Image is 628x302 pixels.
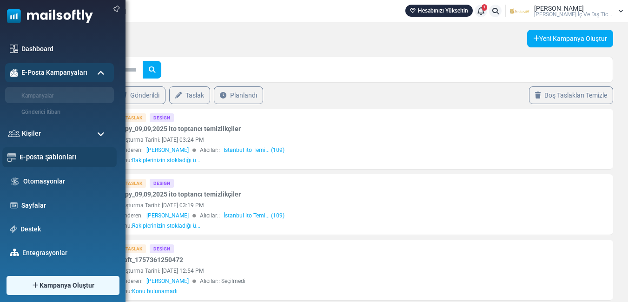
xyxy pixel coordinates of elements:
img: email-templates-icon.svg [7,153,16,162]
span: [PERSON_NAME] [146,277,189,285]
a: [DOMAIN_NAME] [165,180,235,197]
div: Design [150,244,174,253]
strong: KRT Standart Roll Çöp Torbaları [61,258,227,295]
img: workflow.svg [10,176,20,187]
a: Otomasyonlar [23,177,109,186]
span: Tedarikte Öngörülebilirlik Ve Bütçede Disiplin İstiyor Musunuz ? [165,42,264,132]
div: Oluşturma Tarihi: [DATE] 03:24 PM [117,136,531,144]
div: Oluşturma Tarihi: [DATE] 03:19 PM [117,201,531,210]
a: Entegrasyonlar [22,248,109,258]
strong: KRT Standart Roll Çöp Torbaları [165,144,235,160]
a: İstanbul ito Temi... (109) [224,146,284,154]
div: Gönderen: Alıcılar:: [117,146,531,154]
span: Kampanya Oluştur [40,281,94,290]
a: Draft_1757361250472 [117,255,183,265]
span: [PERSON_NAME] [146,211,189,220]
span: [DOMAIN_NAME] [174,184,226,192]
span: [PERSON_NAME] [146,146,189,154]
a: İstanbul ito Temi... (109) [224,211,284,220]
a: 1 [475,5,487,17]
div: Taslak [117,113,146,122]
span: kaldıraç gücüyle yanınızda. [165,144,239,169]
a: Copy_09,09,2025 ito toptancı temizlikçiler [117,190,241,199]
img: campaigns-icon-active.png [10,69,18,77]
a: Kampanyalar [5,92,112,100]
div: Taslak [117,244,146,253]
a: Hesabınızı Yükseltin [405,5,473,17]
span: Kişiler [22,129,41,138]
span: Rakiplerinizin stokladığı ü... [132,223,200,229]
span: [PERSON_NAME] İç Ve Dış Tic... [534,12,612,17]
div: Gönderen: Alıcılar:: [117,211,531,220]
a: User Logo [PERSON_NAME] [PERSON_NAME] İç Ve Dış Tic... [509,4,623,18]
span: 1 [482,4,487,11]
span: Konu bulunamadı [132,288,178,295]
a: E-posta Şablonları [20,152,112,162]
div: Design [150,113,174,122]
span: Rakiplerinizin stokladığı ü... [132,157,200,164]
div: Design [150,179,174,188]
a: Sayfalar [21,201,109,210]
a: Gönderildi [114,86,165,104]
img: contacts-icon.svg [8,130,20,137]
div: Konu: [117,156,200,164]
div: Gönderen: Alıcılar:: Seçilmedi [117,277,531,285]
img: support-icon.svg [10,225,17,233]
a: Destek [20,224,109,234]
img: landing_pages.svg [10,201,18,210]
img: User Logo [509,4,532,18]
img: dashboard-icon.svg [10,45,18,53]
span: [PERSON_NAME] [534,5,584,12]
a: Taslak [169,86,210,104]
div: Konu: [117,287,178,295]
a: Boş Taslakları Temizle [529,86,613,104]
a: Copy_09,09,2025 ito toptancı temizlikçiler [117,124,241,134]
div: Oluşturma Tarihi: [DATE] 12:54 PM [117,267,531,275]
a: Dashboard [21,44,109,54]
a: Yeni Kampanya Oluştur [527,30,613,47]
span: E-Posta Kampanyaları [21,68,87,78]
div: Konu: [117,222,200,230]
div: Taslak [117,179,146,188]
a: Planlandı [214,86,263,104]
a: Gönderici İtibarı [5,108,112,116]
